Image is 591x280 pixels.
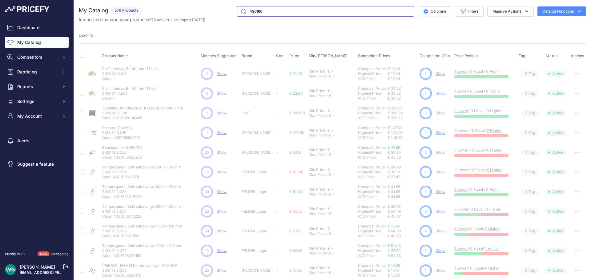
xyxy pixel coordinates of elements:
[102,184,181,189] p: Temperguss - Schraubzwinge 500 x 120 mm
[388,204,400,209] a: € 33.76
[242,150,274,155] p: [PERSON_NAME]
[331,74,334,79] div: -
[424,150,427,155] span: 6
[5,81,69,92] button: Reports
[424,110,427,116] span: 3
[329,113,331,118] div: €
[436,229,445,233] a: Show
[358,170,388,175] div: Highest Price:
[5,159,69,170] a: Suggest a feature
[454,53,479,58] span: Price Position
[358,91,388,96] div: Highest Price:
[5,66,69,77] button: Repricing
[525,130,527,136] span: 0
[358,53,390,58] span: Competitor Prices
[487,6,534,17] button: Massive Actions
[388,91,401,96] span: € 34.52
[545,228,566,234] span: Active
[328,69,330,74] div: €
[358,135,388,140] div: AVG Price:
[545,90,566,97] span: Active
[217,229,227,233] a: Show
[205,150,209,155] span: 25
[17,84,58,90] span: Reports
[485,246,499,251] a: 1 Higher
[217,248,227,253] span: Show
[436,91,445,96] a: Show
[545,208,566,215] span: Active
[309,53,348,58] span: Min/[PERSON_NAME]
[206,110,208,116] span: 2
[521,188,539,195] span: Tag
[454,227,512,231] p: / 0 Equal /
[237,6,414,17] input: Search
[242,53,252,58] span: Brand
[455,6,484,17] button: Filters
[388,189,400,194] span: € 41.65
[217,209,227,214] a: Show
[331,133,334,138] div: -
[102,66,159,71] p: Profilmesser, B= 40 mm (1 Paar)
[454,108,468,113] a: 3 Lower
[436,268,445,273] a: Show
[328,207,330,211] div: €
[102,214,181,219] p: Code: 4008158016252
[521,208,539,215] span: Tag
[330,187,333,192] div: -
[525,71,527,77] span: 0
[329,152,331,157] div: €
[418,6,451,16] button: Columns
[328,89,330,93] div: €
[102,135,141,140] p: Code: 4332163996514
[424,209,427,214] span: 6
[328,108,330,113] div: €
[102,189,181,194] p: SKU: 12.0.033
[525,91,527,97] span: 0
[525,189,527,195] span: 0
[454,246,468,251] a: 1 Lower
[242,91,274,96] p: [PERSON_NAME]
[289,130,304,135] span: € 190.80
[436,209,445,214] a: Show
[217,268,227,273] a: Show
[436,71,445,76] a: Show
[206,130,208,136] span: 1
[242,130,274,135] p: [PERSON_NAME]
[358,194,388,199] div: AVG Price:
[79,17,205,23] p: Import and manage your products
[5,96,69,107] button: Settings
[328,148,330,152] div: €
[328,128,330,133] div: €
[330,69,333,74] div: -
[521,169,539,176] span: Tag
[388,184,400,189] a: € 41.65
[358,214,388,219] div: AVG Price:
[289,53,300,58] span: Price
[309,172,328,177] div: Max Price:
[79,33,95,37] span: Loading
[102,130,141,135] p: SKU: 10.0.019
[358,243,386,248] a: Cheapest Price:
[331,93,334,98] div: -
[358,116,388,120] div: AVG Price:
[201,53,237,58] span: Matches Suggested
[102,175,181,179] p: Code: 4008158015781
[425,91,426,96] span: 1
[545,110,566,116] span: Active
[358,66,386,71] a: Cheapest Price:
[309,128,326,133] div: Min Price:
[358,175,388,179] div: AVG Price:
[388,170,400,174] span: € 30.10
[358,209,388,214] div: Highest Price:
[521,70,539,77] span: Tag
[388,96,417,101] div: € 34.52
[309,148,326,152] div: Min Price:
[309,113,328,118] div: Max Price:
[289,150,301,155] span: € 53.16
[217,170,227,174] a: Show
[217,111,227,115] a: Show
[454,108,512,113] p: / 0 Equal / 0 Higher
[217,91,227,96] a: Show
